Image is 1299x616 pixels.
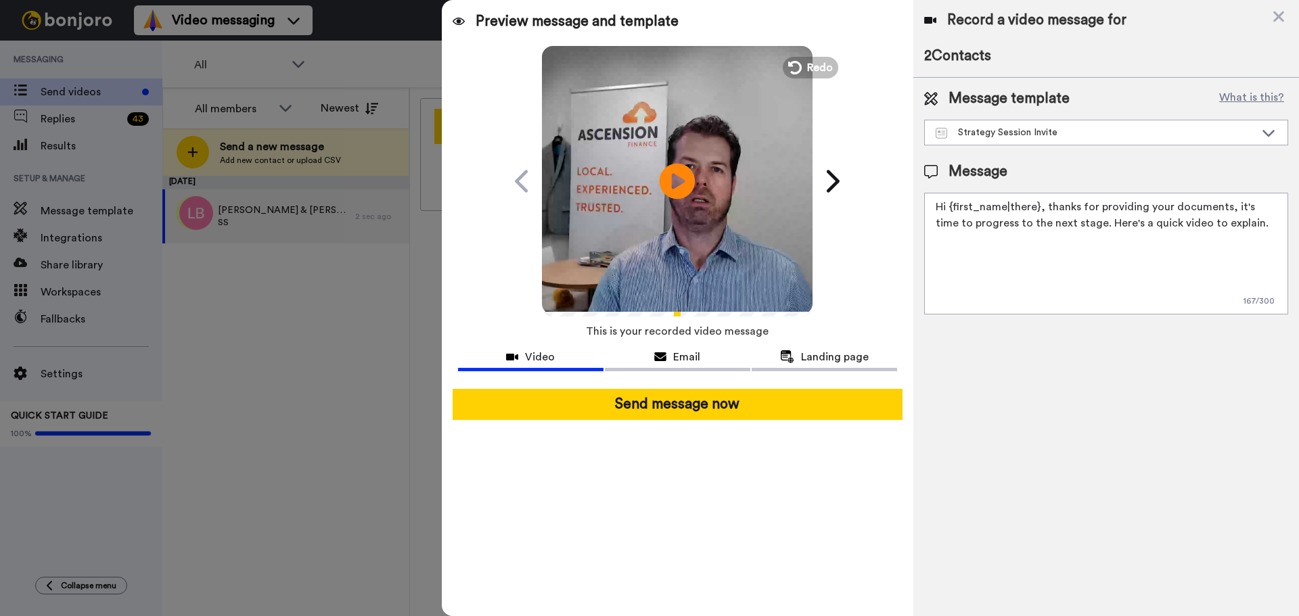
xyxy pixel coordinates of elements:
[1215,89,1288,109] button: What is this?
[453,389,903,420] button: Send message now
[673,349,700,365] span: Email
[801,349,869,365] span: Landing page
[936,126,1255,139] div: Strategy Session Invite
[525,349,555,365] span: Video
[924,193,1288,314] textarea: Hi {first_name|there}, thanks for providing your documents, it's time to progress to the next sta...
[936,128,947,139] img: Message-temps.svg
[586,316,769,346] span: This is your recorded video message
[949,89,1070,109] span: Message template
[949,162,1007,182] span: Message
